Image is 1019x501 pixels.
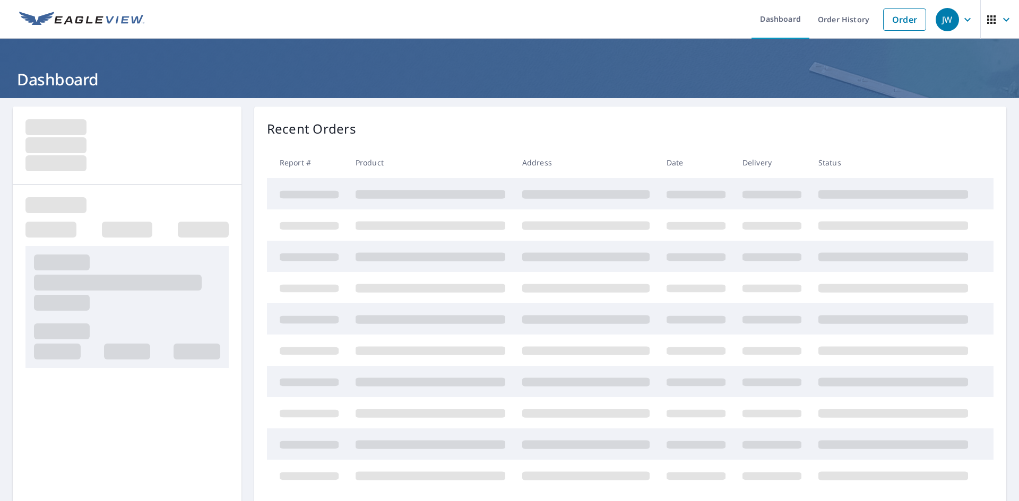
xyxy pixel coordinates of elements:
a: Order [883,8,926,31]
th: Address [514,147,658,178]
th: Date [658,147,734,178]
img: EV Logo [19,12,144,28]
th: Delivery [734,147,810,178]
h1: Dashboard [13,68,1006,90]
div: JW [936,8,959,31]
th: Status [810,147,977,178]
p: Recent Orders [267,119,356,138]
th: Product [347,147,514,178]
th: Report # [267,147,347,178]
